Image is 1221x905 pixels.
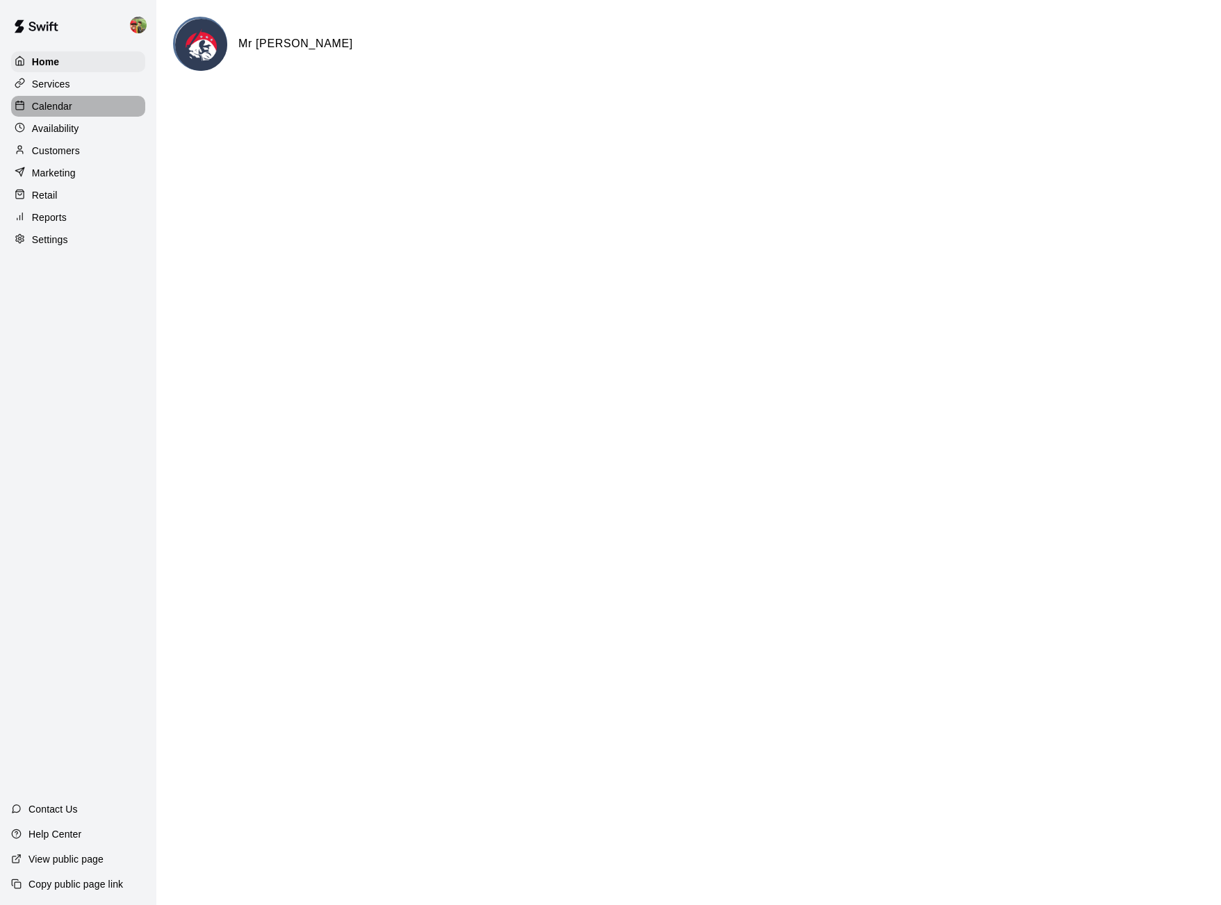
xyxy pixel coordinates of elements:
p: Contact Us [28,802,78,816]
p: Home [32,55,60,69]
p: Marketing [32,166,76,180]
p: Calendar [32,99,72,113]
p: View public page [28,852,104,866]
a: Marketing [11,163,145,183]
a: Customers [11,140,145,161]
a: Calendar [11,96,145,117]
p: Settings [32,233,68,247]
a: Home [11,51,145,72]
p: Retail [32,188,58,202]
a: Services [11,74,145,94]
a: Settings [11,229,145,250]
p: Reports [32,210,67,224]
img: Mr Cages logo [175,19,227,71]
p: Help Center [28,827,81,841]
p: Services [32,77,70,91]
p: Availability [32,122,79,135]
img: Matthew Cotter [130,17,147,33]
p: Customers [32,144,80,158]
a: Availability [11,118,145,139]
h6: Mr [PERSON_NAME] [238,35,353,53]
a: Retail [11,185,145,206]
p: Copy public page link [28,877,123,891]
div: Matthew Cotter [127,11,156,39]
a: Reports [11,207,145,228]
